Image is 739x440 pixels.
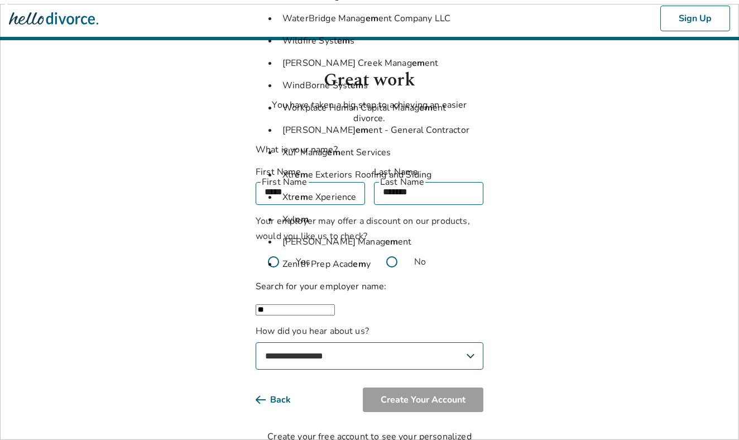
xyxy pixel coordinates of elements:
strong: em [419,102,432,114]
strong: em [353,258,366,270]
li: Xyl [278,208,483,231]
li: [PERSON_NAME] ent - General Contractor [278,119,483,141]
li: [PERSON_NAME] Creek Manag ent [278,52,483,74]
strong: em [295,213,308,226]
label: Search for your employer name: [256,280,387,293]
select: How did you hear about us? [256,342,483,370]
li: Wildfire Syst s [278,30,483,52]
strong: em [385,236,398,248]
li: [PERSON_NAME] Manag ent [278,231,483,253]
li: Zenith Prep Acad y [278,253,483,275]
strong: em [295,191,308,203]
iframe: Chat Widget [683,386,739,440]
li: WaterBridge Manag ent Company LLC [278,7,483,30]
strong: em [351,79,363,92]
strong: em [412,57,425,69]
img: Hello Divorce Logo [9,7,98,30]
li: Workplace Human Capital Manag ent [278,97,483,119]
button: Back [256,388,309,412]
strong: em [337,35,350,47]
li: Xtr e Exteriors Roofing and Siding [278,164,483,186]
button: Sign Up [660,6,730,31]
li: WindBorne Syst s [278,74,483,97]
strong: em [356,124,368,136]
button: Create Your Account [363,388,483,412]
strong: em [327,146,340,159]
strong: em [295,169,308,181]
li: XLT Manag ent Services [278,141,483,164]
strong: em [366,12,378,25]
li: Xtr e Xperience [278,186,483,208]
label: How did you hear about us? [256,324,483,370]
